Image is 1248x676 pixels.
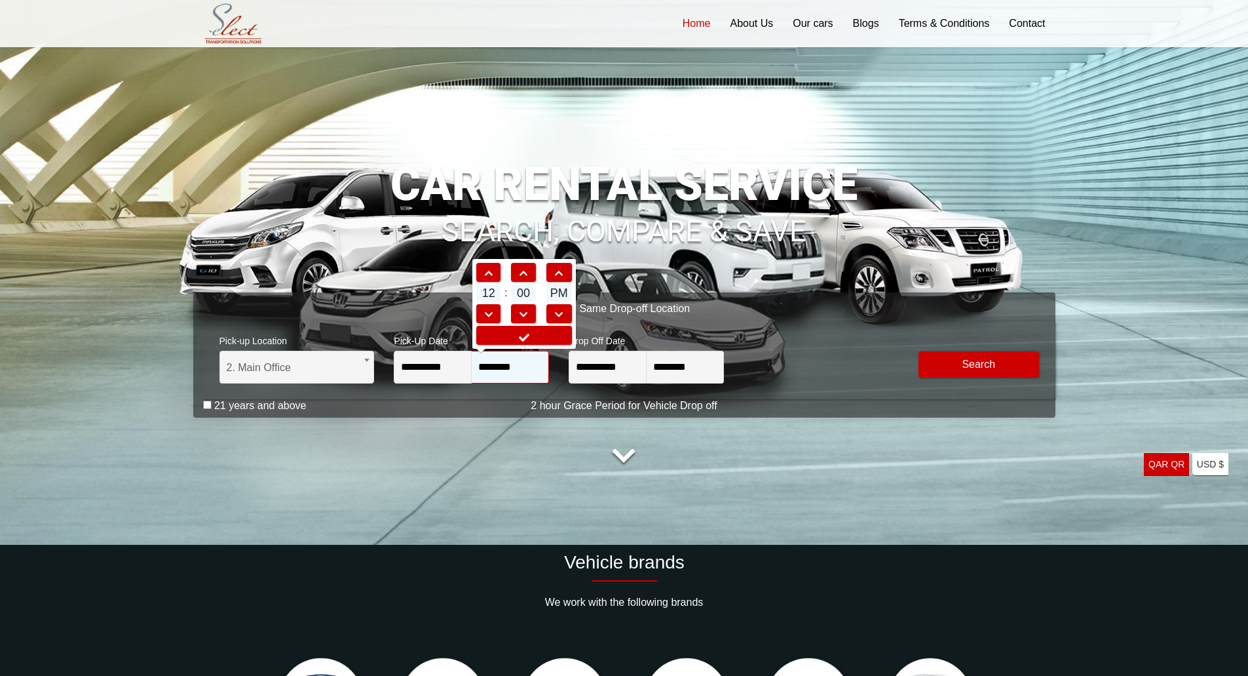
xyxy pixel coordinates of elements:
[476,285,501,302] span: 12
[1192,453,1228,476] a: USD $
[197,1,270,47] img: Select Rent a Car
[193,551,1055,574] h2: Vehicle brands
[579,302,690,315] label: Same Drop-off Location
[193,595,1055,610] p: We work with the following brands
[1144,453,1189,476] a: QAR QR
[546,285,572,302] span: PM
[214,399,307,412] label: 21 years and above
[193,398,1055,414] p: 2 hour Grace Period for Vehicle Drop off
[394,327,549,351] span: Pick-Up Date
[193,197,1055,247] h1: SEARCH, COMPARE & SAVE
[219,351,375,384] span: 2. Main Office
[569,327,724,351] span: Drop Off Date
[193,161,1055,207] h1: CAR RENTAL SERVICE
[227,351,368,384] span: 2. Main Office
[511,285,536,302] span: 00
[918,351,1039,378] button: Modify Search
[502,283,510,303] td: :
[219,327,375,351] span: Pick-up Location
